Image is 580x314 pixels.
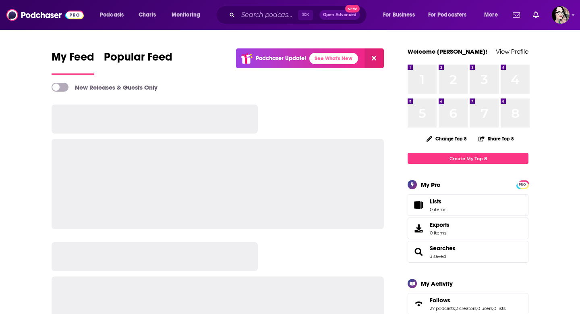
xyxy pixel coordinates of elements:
[552,6,570,24] button: Show profile menu
[345,5,360,13] span: New
[421,181,441,188] div: My Pro
[408,48,487,55] a: Welcome [PERSON_NAME]!
[410,223,427,234] span: Exports
[477,306,493,311] a: 0 users
[139,9,156,21] span: Charts
[430,207,446,212] span: 0 items
[478,131,514,147] button: Share Top 8
[476,306,477,311] span: ,
[484,9,498,21] span: More
[430,198,446,205] span: Lists
[377,8,425,21] button: open menu
[455,306,456,311] span: ,
[493,306,493,311] span: ,
[408,218,528,239] a: Exports
[428,9,467,21] span: For Podcasters
[410,246,427,257] a: Searches
[408,194,528,216] a: Lists
[104,50,172,69] span: Popular Feed
[408,241,528,263] span: Searches
[552,6,570,24] img: User Profile
[430,306,455,311] a: 27 podcasts
[430,245,456,252] a: Searches
[52,83,157,92] a: New Releases & Guests Only
[256,55,306,62] p: Podchaser Update!
[224,6,375,24] div: Search podcasts, credits, & more...
[100,9,124,21] span: Podcasts
[430,198,441,205] span: Lists
[319,10,360,20] button: Open AdvancedNew
[6,7,84,23] img: Podchaser - Follow, Share and Rate Podcasts
[421,280,453,287] div: My Activity
[383,9,415,21] span: For Business
[410,298,427,310] a: Follows
[423,8,478,21] button: open menu
[52,50,94,75] a: My Feed
[478,8,508,21] button: open menu
[518,181,527,187] a: PRO
[430,297,450,304] span: Follows
[298,10,313,20] span: ⌘ K
[430,230,449,236] span: 0 items
[530,8,542,22] a: Show notifications dropdown
[422,134,472,144] button: Change Top 8
[238,8,298,21] input: Search podcasts, credits, & more...
[456,306,476,311] a: 2 creators
[133,8,161,21] a: Charts
[430,221,449,228] span: Exports
[52,50,94,69] span: My Feed
[430,253,446,259] a: 3 saved
[496,48,528,55] a: View Profile
[172,9,200,21] span: Monitoring
[166,8,211,21] button: open menu
[408,153,528,164] a: Create My Top 8
[493,306,505,311] a: 0 lists
[309,53,358,64] a: See What's New
[104,50,172,75] a: Popular Feed
[94,8,134,21] button: open menu
[430,297,505,304] a: Follows
[410,199,427,211] span: Lists
[323,13,356,17] span: Open Advanced
[552,6,570,24] span: Logged in as kdaneman
[510,8,523,22] a: Show notifications dropdown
